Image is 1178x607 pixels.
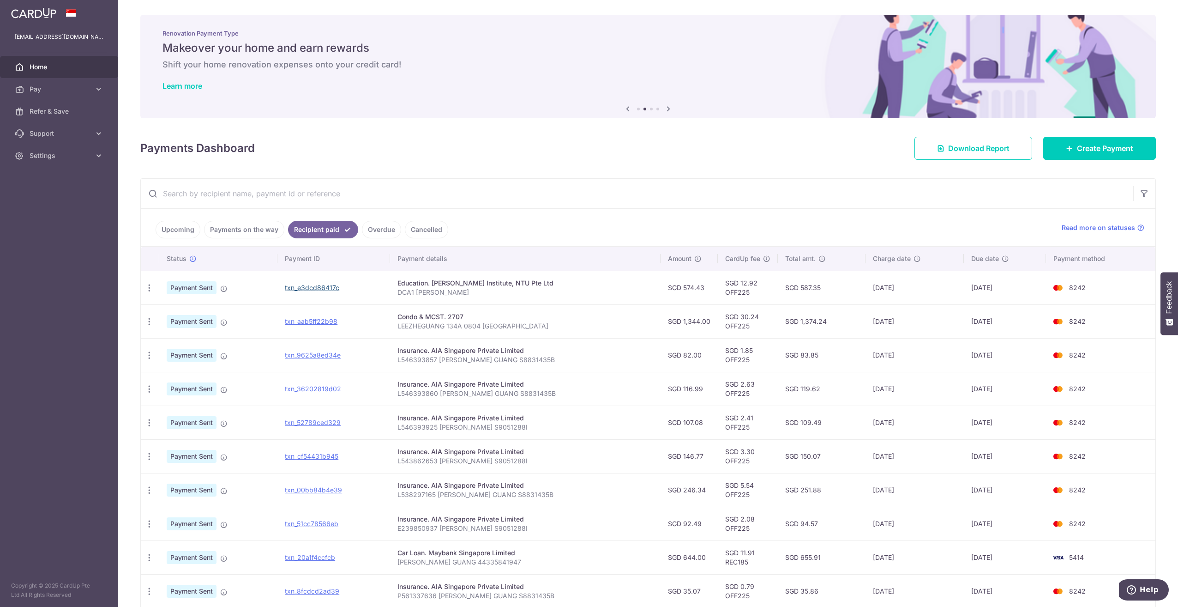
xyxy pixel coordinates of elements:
[865,271,963,304] td: [DATE]
[162,41,1134,55] h5: Makeover your home and earn rewards
[140,15,1156,118] img: Renovation banner
[167,484,216,497] span: Payment Sent
[1049,282,1067,293] img: Bank Card
[964,507,1046,540] td: [DATE]
[397,288,653,297] p: DCA1 [PERSON_NAME]
[285,351,341,359] a: txn_9625a8ed34e
[1069,587,1086,595] span: 8242
[167,450,216,463] span: Payment Sent
[167,416,216,429] span: Payment Sent
[948,143,1010,154] span: Download Report
[1069,385,1086,393] span: 8242
[778,271,866,304] td: SGD 587.35
[285,284,339,291] a: txn_e3dcd86417c
[397,515,653,524] div: Insurance. AIA Singapore Private Limited
[778,507,866,540] td: SGD 94.57
[1069,486,1086,494] span: 8242
[1069,284,1086,291] span: 8242
[140,140,255,157] h4: Payments Dashboard
[1069,351,1086,359] span: 8242
[397,591,653,601] p: P561337636 [PERSON_NAME] GUANG S8831435B
[156,221,200,238] a: Upcoming
[865,406,963,439] td: [DATE]
[964,473,1046,507] td: [DATE]
[277,247,390,271] th: Payment ID
[785,254,816,263] span: Total amt.
[285,385,341,393] a: txn_36202819d02
[1049,383,1067,395] img: Bank Card
[390,247,661,271] th: Payment details
[167,551,216,564] span: Payment Sent
[778,304,866,338] td: SGD 1,374.24
[865,439,963,473] td: [DATE]
[167,585,216,598] span: Payment Sent
[167,254,186,263] span: Status
[1043,137,1156,160] a: Create Payment
[397,355,653,364] p: L546393857 [PERSON_NAME] GUANG S8831435B
[162,30,1134,37] p: Renovation Payment Type
[11,7,56,18] img: CardUp
[167,281,216,294] span: Payment Sent
[661,304,718,338] td: SGD 1,344.00
[30,62,90,72] span: Home
[661,406,718,439] td: SGD 107.08
[964,439,1046,473] td: [DATE]
[718,372,778,406] td: SGD 2.63 OFF225
[778,372,866,406] td: SGD 119.62
[288,221,358,238] a: Recipient paid
[873,254,911,263] span: Charge date
[661,540,718,574] td: SGD 644.00
[778,406,866,439] td: SGD 109.49
[1046,247,1155,271] th: Payment method
[397,548,653,558] div: Car Loan. Maybank Singapore Limited
[778,338,866,372] td: SGD 83.85
[1049,518,1067,529] img: Bank Card
[162,59,1134,70] h6: Shift your home renovation expenses onto your credit card!
[405,221,448,238] a: Cancelled
[397,346,653,355] div: Insurance. AIA Singapore Private Limited
[964,271,1046,304] td: [DATE]
[397,490,653,499] p: L538297165 [PERSON_NAME] GUANG S8831435B
[1049,417,1067,428] img: Bank Card
[1049,586,1067,597] img: Bank Card
[964,540,1046,574] td: [DATE]
[1160,272,1178,335] button: Feedback - Show survey
[1069,419,1086,426] span: 8242
[865,372,963,406] td: [DATE]
[397,481,653,490] div: Insurance. AIA Singapore Private Limited
[285,419,341,426] a: txn_52789ced329
[661,473,718,507] td: SGD 246.34
[1069,553,1084,561] span: 5414
[1069,452,1086,460] span: 8242
[167,517,216,530] span: Payment Sent
[718,473,778,507] td: SGD 5.54 OFF225
[718,439,778,473] td: SGD 3.30 OFF225
[30,151,90,160] span: Settings
[778,540,866,574] td: SGD 655.91
[285,553,335,561] a: txn_20a1f4ccfcb
[661,338,718,372] td: SGD 82.00
[1049,350,1067,361] img: Bank Card
[964,372,1046,406] td: [DATE]
[397,447,653,456] div: Insurance. AIA Singapore Private Limited
[865,540,963,574] td: [DATE]
[397,582,653,591] div: Insurance. AIA Singapore Private Limited
[661,507,718,540] td: SGD 92.49
[964,406,1046,439] td: [DATE]
[162,81,202,91] a: Learn more
[725,254,760,263] span: CardUp fee
[397,279,653,288] div: Education. [PERSON_NAME] Institute, NTU Pte Ltd
[1069,520,1086,528] span: 8242
[661,439,718,473] td: SGD 146.77
[964,304,1046,338] td: [DATE]
[397,423,653,432] p: L546393925 [PERSON_NAME] S9051288I
[1062,223,1135,232] span: Read more on statuses
[914,137,1032,160] a: Download Report
[15,32,103,42] p: [EMAIL_ADDRESS][DOMAIN_NAME]
[971,254,999,263] span: Due date
[865,473,963,507] td: [DATE]
[30,85,90,94] span: Pay
[865,304,963,338] td: [DATE]
[661,271,718,304] td: SGD 574.43
[285,452,338,460] a: txn_cf54431b945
